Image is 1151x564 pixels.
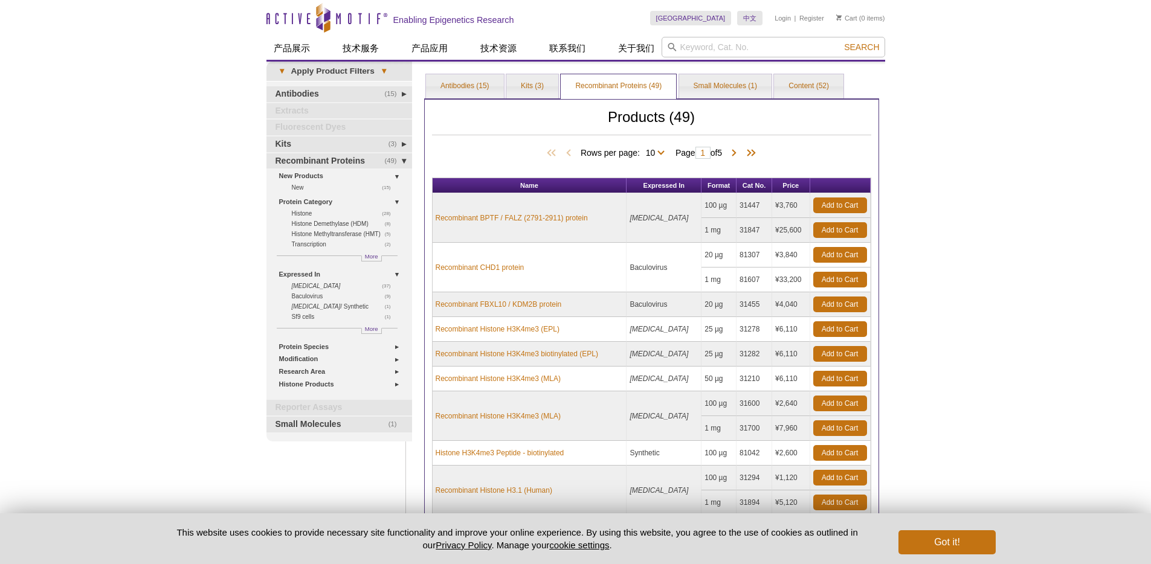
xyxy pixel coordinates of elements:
th: Name [433,178,627,193]
span: Last Page [740,147,758,159]
a: (49)Recombinant Proteins [266,153,412,169]
a: [GEOGRAPHIC_DATA] [650,11,732,25]
span: (9) [385,291,398,301]
a: (9)Baculovirus [292,291,398,301]
a: Reporter Assays [266,400,412,415]
td: Synthetic [627,441,701,466]
span: (15) [385,86,404,102]
a: Small Molecules (1) [679,74,772,98]
span: Previous Page [563,147,575,159]
h2: Enabling Epigenetics Research [393,14,514,25]
a: Histone H3K4me3 Peptide - biotinylated [436,447,564,458]
td: ¥3,840 [772,243,810,268]
td: 100 µg [701,466,737,490]
a: Recombinant Histone H3K4me3 (MLA) [436,411,561,421]
td: 1 mg [701,416,737,441]
h2: Products (49) [432,112,871,135]
button: cookie settings [549,540,609,550]
td: ¥1,120 [772,466,810,490]
td: 31700 [737,416,772,441]
i: [MEDICAL_DATA] [630,486,688,495]
span: (1) [385,301,398,312]
td: ¥3,760 [772,193,810,218]
button: Search [840,42,883,53]
a: (1) [MEDICAL_DATA]/ Synthetic [292,301,398,312]
a: Content (52) [774,74,843,98]
i: [MEDICAL_DATA] [630,374,688,383]
a: Add to Cart [813,495,867,510]
span: (8) [385,219,398,229]
span: (37) [382,281,397,291]
span: Next Page [728,147,740,159]
td: ¥6,110 [772,317,810,342]
a: (37) [MEDICAL_DATA] [292,281,398,291]
a: (15)New [292,182,398,193]
span: (2) [385,239,398,249]
td: 81607 [737,268,772,292]
a: Recombinant CHD1 protein [436,262,524,273]
td: 31278 [737,317,772,342]
span: (1) [389,417,404,432]
a: Recombinant Histone H3K4me3 (MLA) [436,373,561,384]
span: More [365,251,378,261]
a: Add to Cart [813,470,867,485]
td: ¥5,120 [772,490,810,515]
a: New Products [279,170,405,182]
a: Recombinant Histone H3.1 (Human) [436,485,552,496]
a: Extracts [266,103,412,119]
a: Protein Species [279,341,405,353]
td: ¥2,640 [772,391,810,416]
th: Format [701,178,737,193]
a: Add to Cart [813,296,867,312]
a: (1)Small Molecules [266,417,412,432]
span: 5 [717,148,722,158]
a: ▾Apply Product Filters▾ [266,62,412,81]
td: Baculovirus [627,292,701,317]
td: ¥33,200 [772,268,810,292]
a: Histone Products [279,378,405,391]
a: Add to Cart [813,197,867,213]
a: (15)Antibodies [266,86,412,102]
a: Antibodies (15) [426,74,504,98]
span: (49) [385,153,404,169]
td: 25 µg [701,342,737,367]
td: 1 mg [701,490,737,515]
td: 81042 [737,441,772,466]
span: (15) [382,182,397,193]
td: Baculovirus [627,243,701,292]
td: 20 µg [701,243,737,268]
li: | [795,11,796,25]
li: (0 items) [836,11,885,25]
span: (1) [385,312,398,322]
a: 关于我们 [611,37,662,60]
i: [MEDICAL_DATA] [630,325,688,333]
td: 31282 [737,342,772,367]
td: 31447 [737,193,772,218]
td: ¥6,110 [772,367,810,391]
button: Got it! [898,530,995,554]
a: 技术资源 [473,37,524,60]
a: Add to Cart [813,371,867,386]
a: Privacy Policy [436,540,491,550]
a: (1)Sf9 cells [292,312,398,322]
span: More [365,324,378,334]
td: 100 µg [701,391,737,416]
a: (28)Histone [292,208,398,219]
a: Login [775,14,791,22]
a: Recombinant BPTF / FALZ (2791-2911) protein [436,213,588,223]
a: Add to Cart [813,445,867,461]
span: First Page [544,147,563,159]
td: 81307 [737,243,772,268]
td: 50 µg [701,367,737,391]
td: 31894 [737,490,772,515]
td: ¥25,600 [772,218,810,243]
td: 20 µg [701,292,737,317]
a: Protein Category [279,196,405,208]
img: Your Cart [836,14,842,21]
span: ▾ [272,66,291,77]
a: Add to Cart [813,222,867,238]
td: 31210 [737,367,772,391]
a: (2)Transcription [292,239,398,249]
i: [MEDICAL_DATA] [292,303,341,310]
td: 1 mg [701,268,737,292]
